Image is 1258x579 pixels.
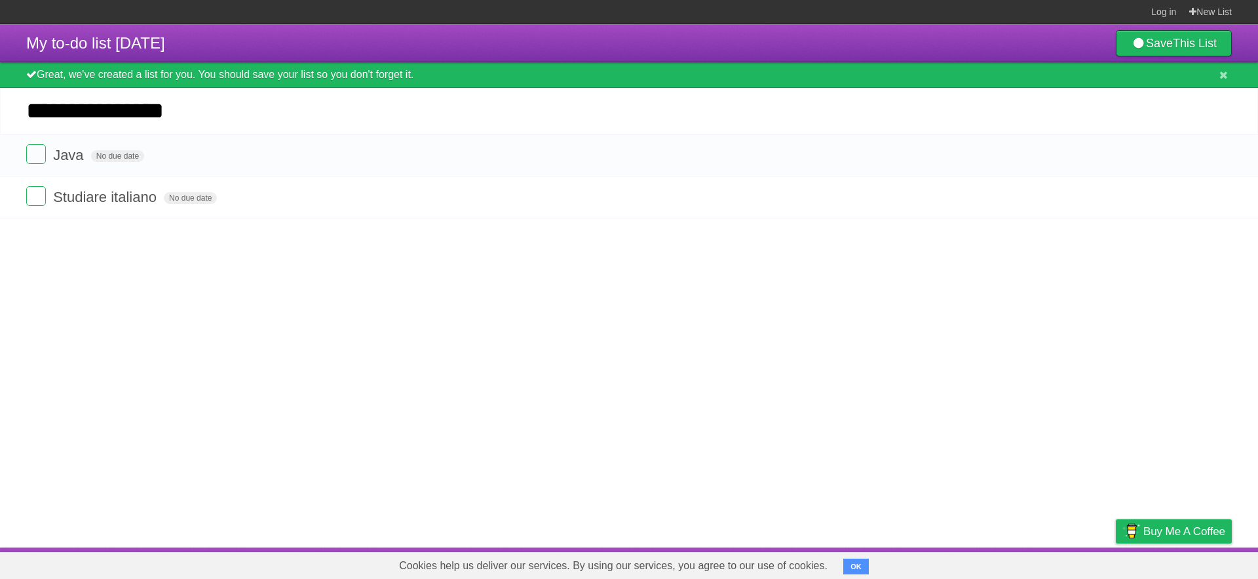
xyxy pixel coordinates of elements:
span: Buy me a coffee [1143,520,1225,543]
b: This List [1173,37,1217,50]
a: Terms [1054,551,1083,576]
span: Studiare italiano [53,189,160,205]
a: Privacy [1099,551,1133,576]
a: Buy me a coffee [1116,519,1232,544]
span: No due date [164,192,217,204]
label: Done [26,144,46,164]
span: My to-do list [DATE] [26,34,165,52]
a: Suggest a feature [1149,551,1232,576]
span: Cookies help us deliver our services. By using our services, you agree to our use of cookies. [386,553,841,579]
span: No due date [91,150,144,162]
a: About [942,551,969,576]
img: Buy me a coffee [1122,520,1140,542]
button: OK [843,559,869,574]
span: Java [53,147,86,163]
a: SaveThis List [1116,30,1232,56]
label: Done [26,186,46,206]
a: Developers [985,551,1038,576]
